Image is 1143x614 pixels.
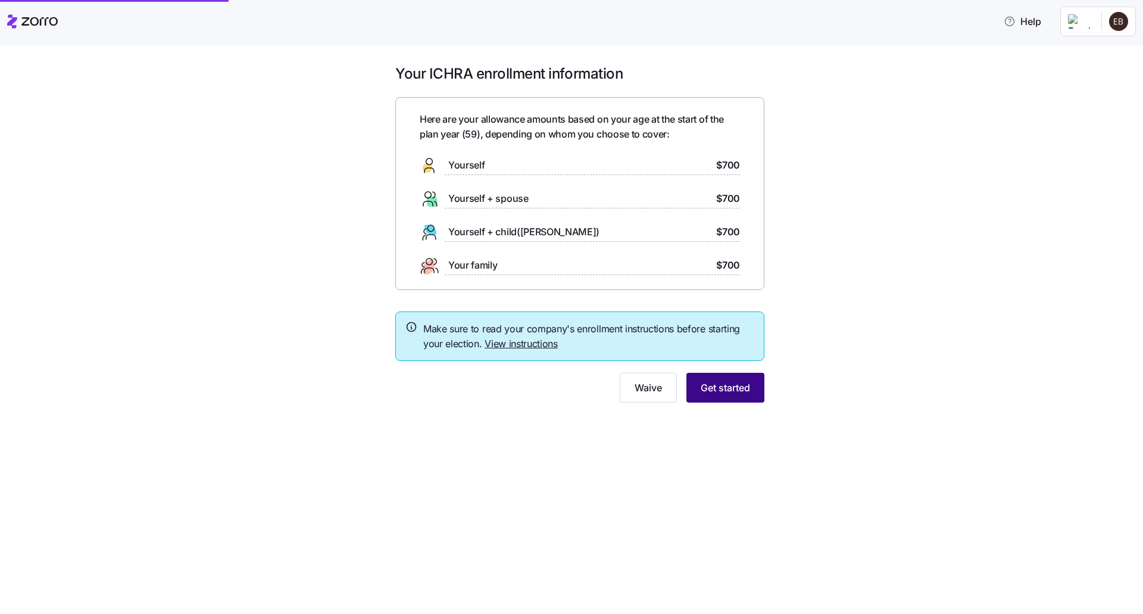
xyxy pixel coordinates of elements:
[1109,12,1128,31] img: 2eb448604acf483a6eec88cfe8efbfba
[423,322,754,351] span: Make sure to read your company's enrollment instructions before starting your election.
[395,64,764,83] h1: Your ICHRA enrollment information
[635,381,662,395] span: Waive
[994,10,1051,33] button: Help
[448,225,599,239] span: Yourself + child([PERSON_NAME])
[485,338,558,350] a: View instructions
[1068,14,1092,29] img: Employer logo
[701,381,750,395] span: Get started
[448,258,497,273] span: Your family
[448,158,485,173] span: Yourself
[716,191,740,206] span: $700
[716,158,740,173] span: $700
[448,191,529,206] span: Yourself + spouse
[1004,14,1041,29] span: Help
[716,225,740,239] span: $700
[620,373,677,403] button: Waive
[420,112,740,142] span: Here are your allowance amounts based on your age at the start of the plan year ( 59 ), depending...
[686,373,764,403] button: Get started
[716,258,740,273] span: $700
